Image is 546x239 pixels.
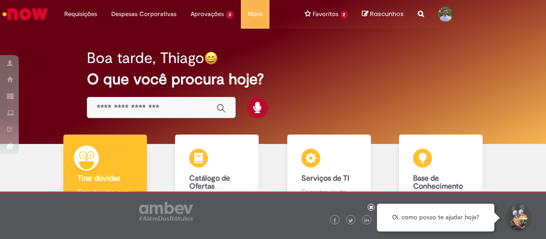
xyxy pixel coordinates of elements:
img: happy-face.png [204,51,218,65]
button: Iniciar Conversa de Suporte [504,204,532,232]
img: logo_footer_linkedin.png [364,218,369,223]
a: Tirar dúvidas Tirar dúvidas com Lupi Assist e Gen Ai [49,135,161,225]
img: logo_footer_ambev_rotulo_gray.png [139,202,193,221]
a: Base de Conhecimento Consulte e aprenda [385,135,497,225]
b: Base de Conhecimento [413,174,463,191]
p: Encontre ajuda [301,187,357,197]
h2: Boa tarde, Thiago [87,50,204,66]
h2: O que você procura hoje? [87,71,459,88]
a: Catálogo de Ofertas Abra uma solicitação [161,135,273,225]
a: Serviços de TI Encontre ajuda [273,135,385,225]
span: 2 [340,11,348,19]
span: Aprovações [191,9,224,19]
b: Catálogo de Ofertas [189,174,230,191]
img: logo_footer_facebook.png [332,218,337,223]
span: Requisições [64,9,97,19]
img: logo_footer_twitter.png [348,218,353,223]
b: Serviços de TI [301,174,349,183]
span: 3 [226,11,234,19]
div: Oi, como posso te ajudar hoje? [377,204,494,231]
span: Favoritos [313,9,338,19]
span: Despesas Corporativas [111,9,177,19]
p: Tirar dúvidas com Lupi Assist e Gen Ai [77,187,133,215]
b: Tirar dúvidas [77,174,120,183]
span: Rascunhos [370,9,404,18]
span: More [248,9,262,19]
img: ServiceNow [1,5,49,24]
a: No momento, sua lista de rascunhos tem 0 Itens [362,9,404,18]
